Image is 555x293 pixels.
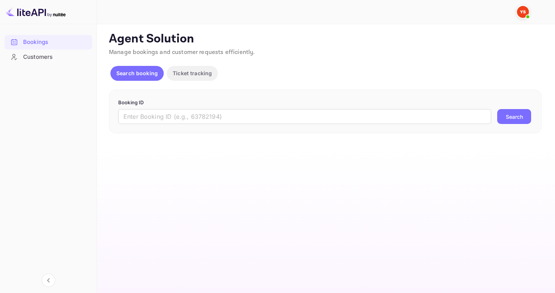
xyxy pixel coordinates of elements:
p: Agent Solution [109,32,542,47]
div: Customers [23,53,88,61]
button: Collapse navigation [42,274,55,287]
a: Customers [4,50,92,64]
p: Booking ID [118,99,532,106]
p: Search booking [116,69,158,77]
div: Bookings [23,38,88,47]
button: Search [497,109,531,124]
input: Enter Booking ID (e.g., 63782194) [118,109,491,124]
a: Bookings [4,35,92,49]
span: Manage bookings and customer requests efficiently. [109,48,255,56]
div: Bookings [4,35,92,50]
p: Ticket tracking [173,69,212,77]
img: LiteAPI logo [6,6,66,18]
img: Yandex Support [517,6,529,18]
